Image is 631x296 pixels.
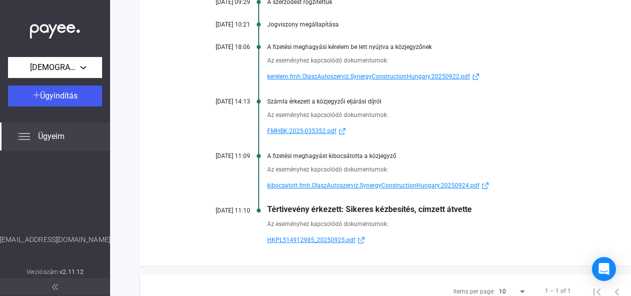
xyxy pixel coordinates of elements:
img: external-link-blue [470,73,482,80]
button: [DEMOGRAPHIC_DATA] AUTÓSZERVÍZ Kft. [8,57,102,78]
img: plus-white.svg [33,91,40,98]
a: kerelem.fmh.OlaszAutoszerviz.SynergyConstructionHungary.20250922.pdfexternal-link-blue [267,70,621,82]
span: 10 [499,288,506,295]
div: [DATE] 18:06 [190,43,250,50]
span: Ügyeim [38,130,65,142]
div: Open Intercom Messenger [592,257,616,281]
img: external-link-blue [336,127,348,135]
a: kibocsatott.fmh.OlaszAutoszerviz.SynergyConstructionHungary.20250924.pdfexternal-link-blue [267,179,621,191]
div: Tértivevény érkezett: Sikeres kézbesítés, címzett átvette [267,204,621,214]
img: white-payee-white-dot.svg [30,18,80,39]
strong: v2.11.12 [60,268,84,275]
span: kibocsatott.fmh.OlaszAutoszerviz.SynergyConstructionHungary.20250924.pdf [267,179,479,191]
div: Számla érkezett a közjegyzői eljárási díjról [267,98,621,105]
span: [DEMOGRAPHIC_DATA] AUTÓSZERVÍZ Kft. [30,61,80,73]
div: [DATE] 11:09 [190,152,250,159]
img: arrow-double-left-grey.svg [52,284,58,290]
span: HKPL514912985_20250925.pdf [267,234,355,246]
div: [DATE] 11:10 [190,207,250,214]
div: Az eseményhez kapcsolódó dokumentumok: [267,164,621,174]
div: A fizetési meghagyást kibocsátotta a közjegyző [267,152,621,159]
div: Az eseményhez kapcsolódó dokumentumok: [267,110,621,120]
div: Az eseményhez kapcsolódó dokumentumok: [267,55,621,65]
div: [DATE] 10:21 [190,21,250,28]
div: [DATE] 14:13 [190,98,250,105]
img: external-link-blue [479,182,491,189]
div: A fizetési meghagyási kérelem be lett nyújtva a közjegyzőnek [267,43,621,50]
button: Ügyindítás [8,85,102,106]
div: Jogviszony megállapítása [267,21,621,28]
a: HKPL514912985_20250925.pdfexternal-link-blue [267,234,621,246]
a: FMHBK-2025-035352.pdfexternal-link-blue [267,125,621,137]
div: Az eseményhez kapcsolódó dokumentumok: [267,219,621,229]
span: kerelem.fmh.OlaszAutoszerviz.SynergyConstructionHungary.20250922.pdf [267,70,470,82]
img: external-link-blue [355,236,367,244]
img: list.svg [18,130,30,142]
span: FMHBK-2025-035352.pdf [267,125,336,137]
span: Ügyindítás [40,91,78,100]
